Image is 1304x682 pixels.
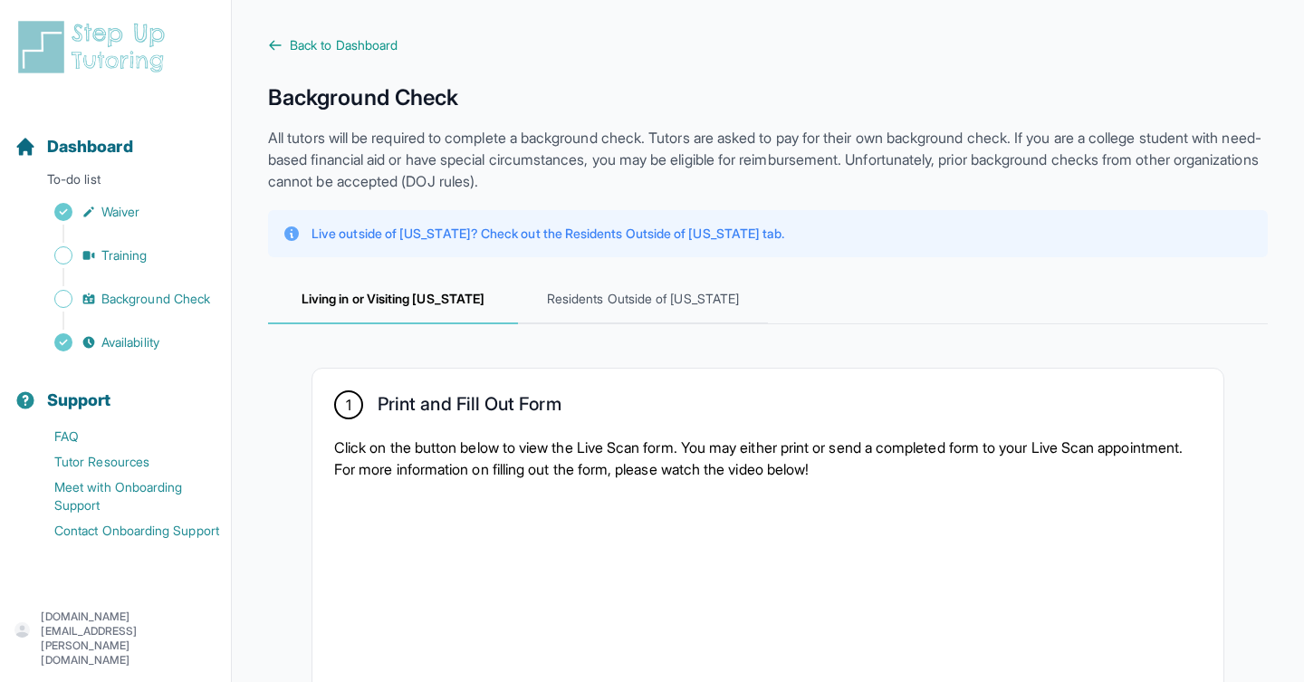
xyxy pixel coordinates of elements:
a: Training [14,243,231,268]
span: Living in or Visiting [US_STATE] [268,275,518,324]
p: All tutors will be required to complete a background check. Tutors are asked to pay for their own... [268,127,1268,192]
img: logo [14,18,176,76]
nav: Tabs [268,275,1268,324]
p: To-do list [7,170,224,196]
a: Contact Onboarding Support [14,518,231,543]
p: [DOMAIN_NAME][EMAIL_ADDRESS][PERSON_NAME][DOMAIN_NAME] [41,610,216,668]
p: Live outside of [US_STATE]? Check out the Residents Outside of [US_STATE] tab. [312,225,784,243]
a: Waiver [14,199,231,225]
span: Dashboard [47,134,133,159]
a: Back to Dashboard [268,36,1268,54]
p: Click on the button below to view the Live Scan form. You may either print or send a completed fo... [334,437,1202,480]
span: Residents Outside of [US_STATE] [518,275,768,324]
span: Training [101,246,148,264]
h2: Print and Fill Out Form [378,393,561,422]
span: Availability [101,333,159,351]
a: FAQ [14,424,231,449]
button: Dashboard [7,105,224,167]
a: Background Check [14,286,231,312]
span: Background Check [101,290,210,308]
a: Dashboard [14,134,133,159]
a: Meet with Onboarding Support [14,475,231,518]
button: [DOMAIN_NAME][EMAIL_ADDRESS][PERSON_NAME][DOMAIN_NAME] [14,610,216,668]
a: Availability [14,330,231,355]
span: Waiver [101,203,139,221]
h1: Background Check [268,83,1268,112]
span: Back to Dashboard [290,36,398,54]
a: Tutor Resources [14,449,231,475]
button: Support [7,359,224,420]
span: Support [47,388,111,413]
span: 1 [346,394,351,416]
